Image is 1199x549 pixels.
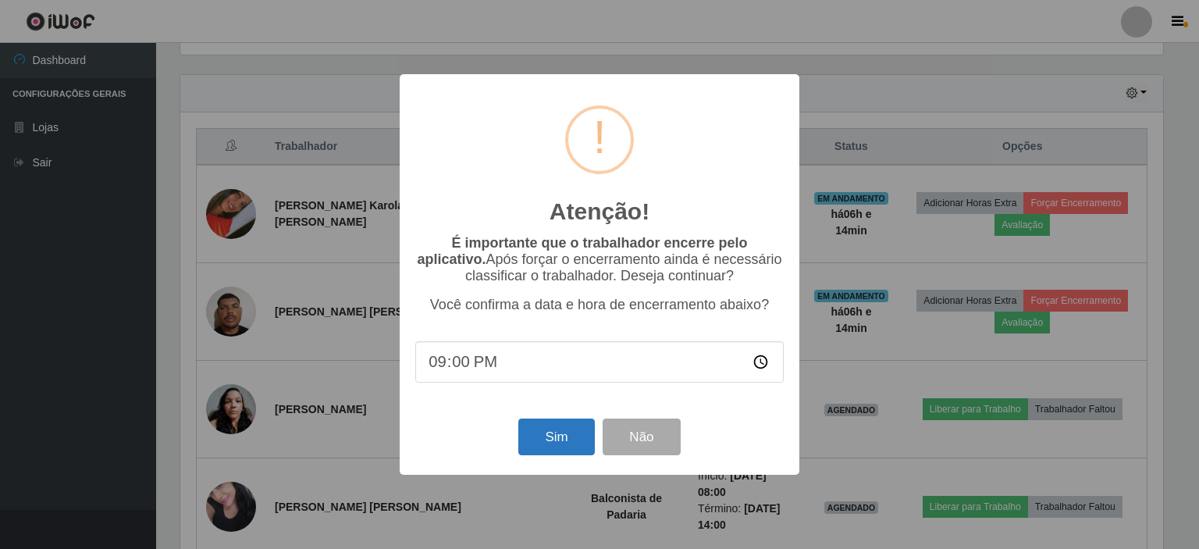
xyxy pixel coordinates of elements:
button: Não [603,419,680,455]
p: Você confirma a data e hora de encerramento abaixo? [415,297,784,313]
p: Após forçar o encerramento ainda é necessário classificar o trabalhador. Deseja continuar? [415,235,784,284]
b: É importante que o trabalhador encerre pelo aplicativo. [417,235,747,267]
h2: Atenção! [550,198,649,226]
button: Sim [518,419,594,455]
